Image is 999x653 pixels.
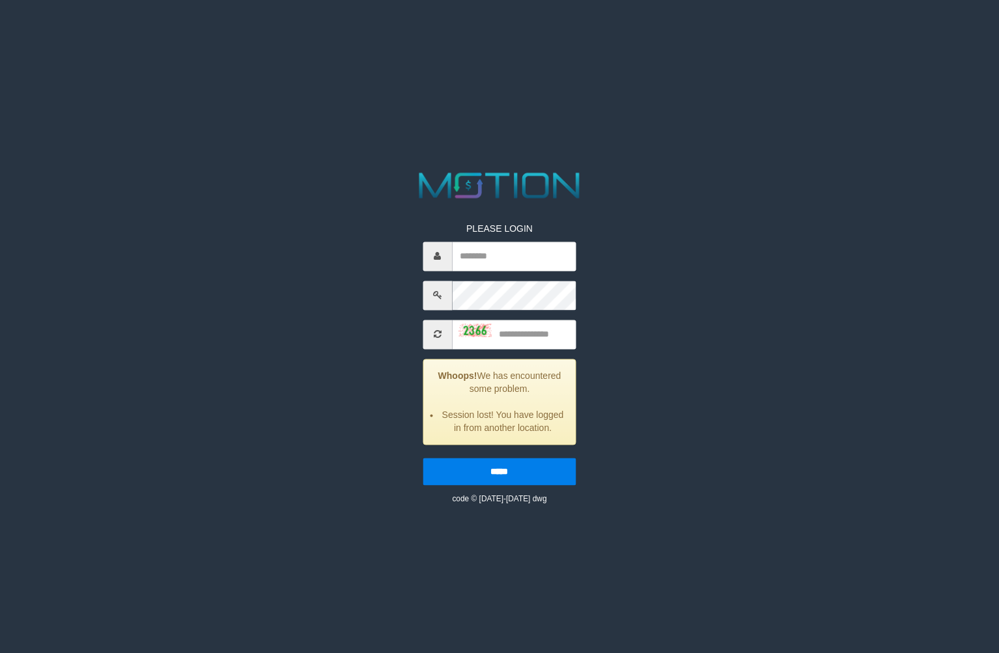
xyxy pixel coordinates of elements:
[440,408,566,434] li: Session lost! You have logged in from another location.
[423,359,576,445] div: We has encountered some problem.
[452,494,546,503] small: code © [DATE]-[DATE] dwg
[438,370,477,381] strong: Whoops!
[423,222,576,235] p: PLEASE LOGIN
[458,324,491,337] img: captcha
[412,168,587,202] img: MOTION_logo.png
